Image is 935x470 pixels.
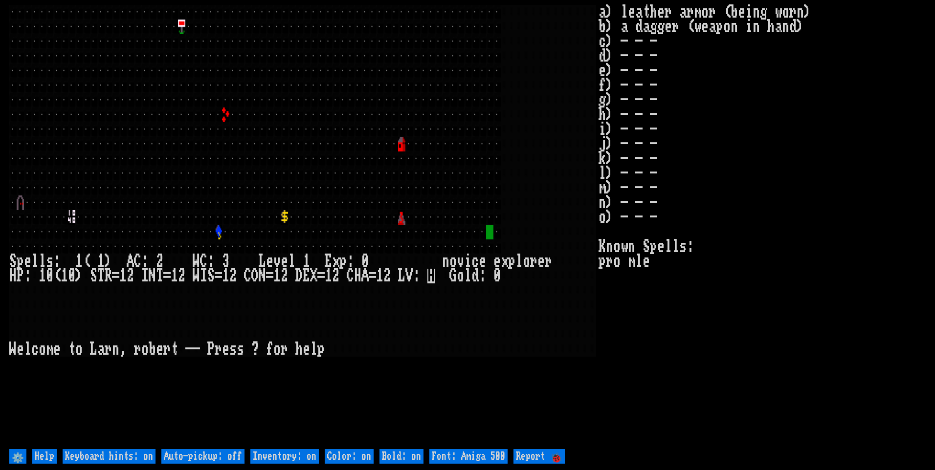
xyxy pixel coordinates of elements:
div: = [369,269,376,283]
div: e [281,254,288,269]
div: t [171,342,178,357]
div: h [295,342,303,357]
div: D [295,269,303,283]
div: : [347,254,354,269]
div: 1 [376,269,383,283]
div: 2 [127,269,134,283]
div: v [457,254,464,269]
div: , [119,342,127,357]
div: 1 [222,269,229,283]
div: p [508,254,515,269]
div: G [449,269,457,283]
div: p [317,342,325,357]
input: Color: on [325,449,374,464]
div: = [266,269,273,283]
input: Report 🐞 [513,449,565,464]
div: P [207,342,215,357]
div: t [68,342,75,357]
div: 2 [332,269,339,283]
div: = [112,269,119,283]
div: - [193,342,200,357]
input: Auto-pickup: off [161,449,245,464]
div: r [215,342,222,357]
div: e [53,342,61,357]
div: e [266,254,273,269]
div: S [90,269,97,283]
div: : [207,254,215,269]
div: L [398,269,405,283]
div: 1 [97,254,105,269]
div: R [105,269,112,283]
div: = [163,269,171,283]
div: 1 [75,254,83,269]
div: : [413,269,420,283]
div: p [17,254,24,269]
div: o [75,342,83,357]
div: E [303,269,310,283]
div: I [200,269,207,283]
div: L [259,254,266,269]
div: 2 [156,254,163,269]
div: C [347,269,354,283]
div: : [24,269,31,283]
div: e [303,342,310,357]
div: r [163,342,171,357]
div: 0 [68,269,75,283]
div: X [310,269,317,283]
div: r [530,254,537,269]
div: 0 [46,269,53,283]
div: A [127,254,134,269]
div: c [31,342,39,357]
div: A [361,269,369,283]
div: 0 [493,269,501,283]
div: f [266,342,273,357]
div: e [17,342,24,357]
div: o [523,254,530,269]
div: o [449,254,457,269]
div: W [193,254,200,269]
div: x [332,254,339,269]
div: C [244,269,251,283]
div: C [200,254,207,269]
div: N [259,269,266,283]
div: 1 [39,269,46,283]
div: N [149,269,156,283]
input: ⚙️ [9,449,26,464]
div: 2 [178,269,185,283]
div: 3 [222,254,229,269]
div: v [273,254,281,269]
div: S [9,254,17,269]
div: l [464,269,471,283]
div: 1 [273,269,281,283]
input: Help [32,449,57,464]
div: : [53,254,61,269]
div: L [90,342,97,357]
div: e [537,254,545,269]
div: 1 [325,269,332,283]
div: e [479,254,486,269]
div: E [325,254,332,269]
div: o [39,342,46,357]
div: l [31,254,39,269]
div: = [215,269,222,283]
div: H [9,269,17,283]
input: Bold: on [379,449,423,464]
div: : [141,254,149,269]
div: e [222,342,229,357]
div: O [251,269,259,283]
div: r [545,254,552,269]
div: c [471,254,479,269]
div: o [457,269,464,283]
div: n [442,254,449,269]
div: l [515,254,523,269]
div: l [288,254,295,269]
div: V [405,269,413,283]
div: : [479,269,486,283]
div: r [105,342,112,357]
div: b [149,342,156,357]
div: P [17,269,24,283]
input: Keyboard hints: on [63,449,156,464]
input: Inventory: on [250,449,319,464]
div: W [9,342,17,357]
div: s [229,342,237,357]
